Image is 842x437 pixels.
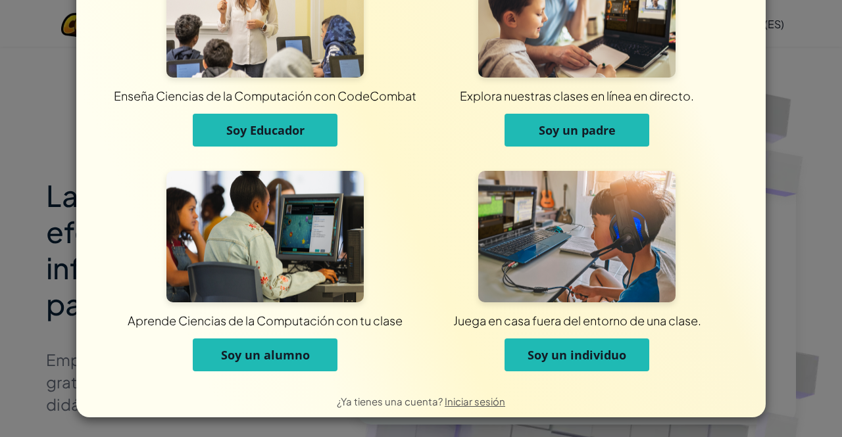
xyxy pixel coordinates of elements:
[539,122,616,138] font: Soy un padre
[221,347,310,363] font: Soy un alumno
[337,395,443,407] font: ¿Ya tienes una cuenta?
[193,338,337,371] button: Soy un alumno
[166,171,364,302] img: Para Estudiantes
[114,88,416,103] font: Enseña Ciencias de la Computación con CodeCombat
[453,313,701,328] font: Juega en casa fuera del entorno de una clase.
[478,171,676,302] img: Para individuos
[460,88,694,103] font: Explora nuestras clases en línea en directo.
[193,114,337,147] button: Soy Educador
[226,122,305,138] font: Soy Educador
[528,347,626,363] font: Soy un individuo
[505,114,649,147] button: Soy un padre
[128,313,403,328] font: Aprende Ciencias de la Computación con tu clase
[445,395,505,407] a: Iniciar sesión
[505,338,649,371] button: Soy un individuo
